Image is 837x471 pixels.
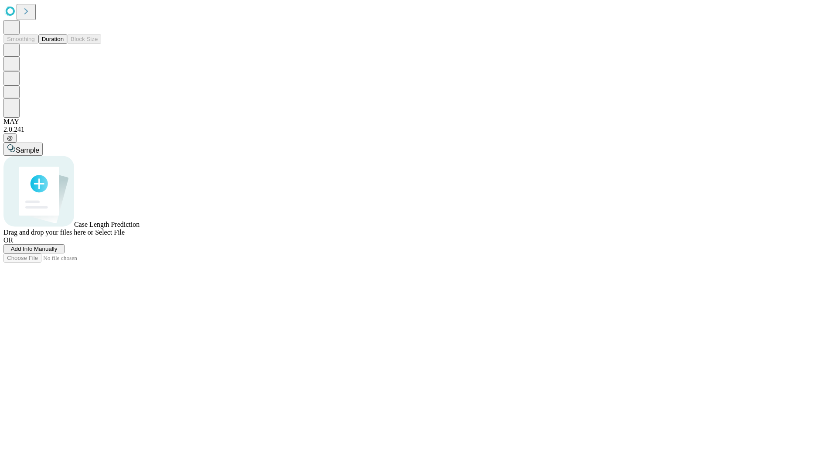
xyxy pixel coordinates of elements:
[67,34,101,44] button: Block Size
[38,34,67,44] button: Duration
[74,221,139,228] span: Case Length Prediction
[3,118,834,126] div: MAY
[3,126,834,133] div: 2.0.241
[3,34,38,44] button: Smoothing
[11,246,58,252] span: Add Info Manually
[95,229,125,236] span: Select File
[3,229,93,236] span: Drag and drop your files here or
[3,133,17,143] button: @
[3,244,65,253] button: Add Info Manually
[16,147,39,154] span: Sample
[3,236,13,244] span: OR
[7,135,13,141] span: @
[3,143,43,156] button: Sample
